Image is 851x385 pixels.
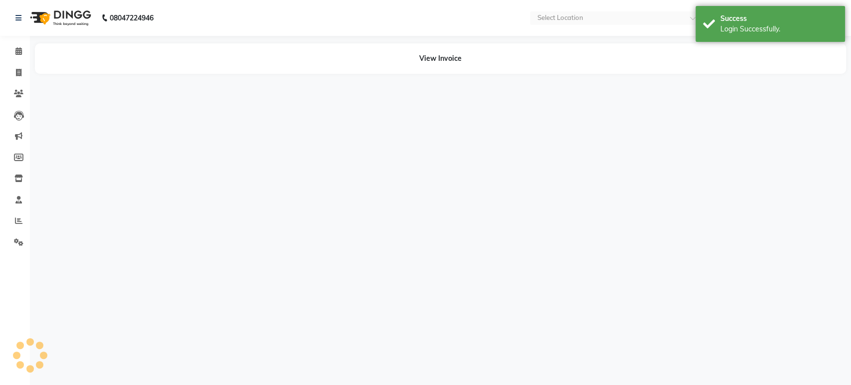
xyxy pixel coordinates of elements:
div: Success [720,13,838,24]
div: Login Successfully. [720,24,838,34]
div: View Invoice [35,43,846,74]
div: Select Location [537,13,583,23]
img: logo [25,4,94,32]
b: 08047224946 [110,4,154,32]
